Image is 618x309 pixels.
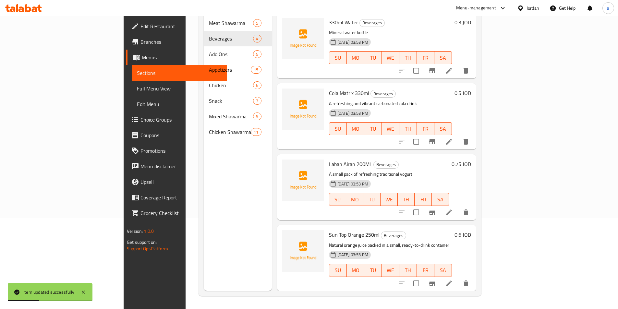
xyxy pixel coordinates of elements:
[126,50,227,65] a: Menus
[456,4,496,12] div: Menu-management
[209,113,253,120] span: Mixed Shawarma
[329,170,449,178] p: A small pack of refreshing traditional yogurt
[458,63,474,78] button: delete
[417,122,434,135] button: FR
[381,193,398,206] button: WE
[349,124,362,134] span: MO
[347,122,364,135] button: MO
[384,266,397,275] span: WE
[253,51,261,57] span: 5
[209,81,253,89] span: Chicken
[374,161,398,168] span: Beverages
[209,19,253,27] span: Meat Shawarma
[204,93,272,109] div: Snack7
[209,66,251,74] div: Appetizers
[329,159,372,169] span: Laban Airan 200ML
[364,51,382,64] button: TU
[349,266,362,275] span: MO
[454,18,471,27] h6: 0.3 JOD
[329,241,452,249] p: Natural orange juice packed in a small, ready-to-drink container
[417,51,434,64] button: FR
[332,266,344,275] span: SU
[209,35,253,42] span: Beverages
[347,51,364,64] button: MO
[23,289,74,296] div: Item updated successfully
[382,51,399,64] button: WE
[432,193,449,206] button: SA
[409,135,423,149] span: Select to update
[370,90,396,98] div: Beverages
[251,66,261,74] div: items
[132,81,227,96] a: Full Menu View
[364,122,382,135] button: TU
[437,53,449,63] span: SA
[126,159,227,174] a: Menu disclaimer
[126,143,227,159] a: Promotions
[452,160,471,169] h6: 0.75 JOD
[409,206,423,219] span: Select to update
[251,128,261,136] div: items
[140,178,222,186] span: Upsell
[332,195,344,204] span: SU
[359,19,385,27] div: Beverages
[445,208,453,216] a: Edit menu item
[384,53,397,63] span: WE
[253,97,261,105] div: items
[137,100,222,108] span: Edit Menu
[282,160,324,201] img: Laban Airan 200ML
[132,65,227,81] a: Sections
[204,15,272,31] div: Meat Shawarma5
[367,266,379,275] span: TU
[367,53,379,63] span: TU
[329,51,347,64] button: SU
[527,5,539,12] div: Jordan
[383,195,395,204] span: WE
[381,232,406,239] div: Beverages
[607,5,609,12] span: a
[419,124,432,134] span: FR
[204,109,272,124] div: Mixed Shawarma5
[209,97,253,105] span: Snack
[251,129,261,135] span: 11
[142,53,222,61] span: Menus
[424,276,440,291] button: Branch-specific-item
[409,64,423,77] span: Select to update
[209,50,253,58] span: Add Ons
[329,88,369,98] span: Cola Matrix 330ml
[126,190,227,205] a: Coverage Report
[209,128,251,136] div: Chicken Shawarma
[419,53,432,63] span: FR
[329,230,380,240] span: Sun Top Orange 250ml
[399,122,417,135] button: TH
[367,124,379,134] span: TU
[140,162,222,170] span: Menu disclaimer
[126,18,227,34] a: Edit Restaurant
[454,230,471,239] h6: 0.6 JOD
[415,193,432,206] button: FR
[204,13,272,142] nav: Menu sections
[400,195,412,204] span: TH
[346,193,363,206] button: MO
[132,96,227,112] a: Edit Menu
[137,85,222,92] span: Full Menu View
[282,18,324,59] img: 330ml Water
[434,51,452,64] button: SA
[332,124,344,134] span: SU
[140,38,222,46] span: Branches
[402,124,414,134] span: TH
[399,264,417,277] button: TH
[437,124,449,134] span: SA
[253,98,261,104] span: 7
[126,34,227,50] a: Branches
[127,227,143,235] span: Version:
[417,264,434,277] button: FR
[137,69,222,77] span: Sections
[347,264,364,277] button: MO
[445,67,453,75] a: Edit menu item
[384,124,397,134] span: WE
[335,181,371,187] span: [DATE] 03:53 PM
